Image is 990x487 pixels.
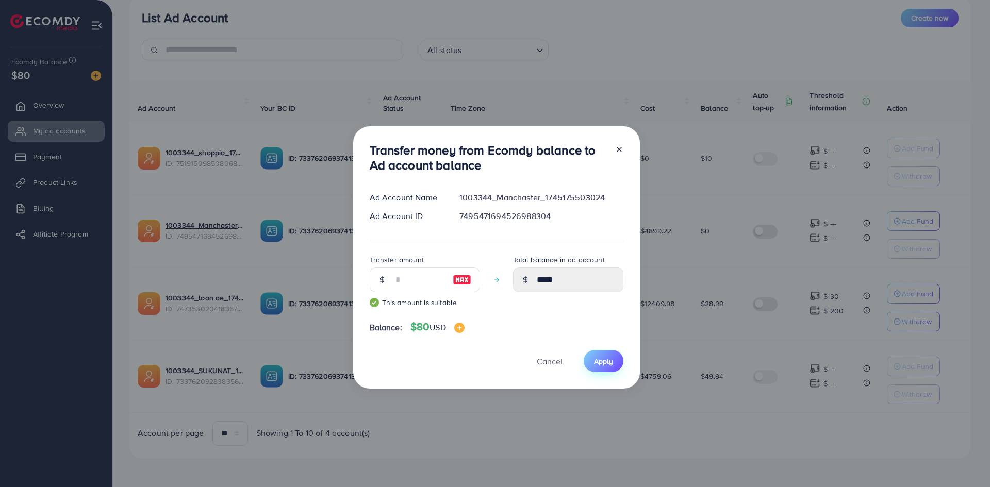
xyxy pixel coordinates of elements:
[454,323,465,333] img: image
[451,192,631,204] div: 1003344_Manchaster_1745175503024
[410,321,465,333] h4: $80
[513,255,605,265] label: Total balance in ad account
[361,192,452,204] div: Ad Account Name
[361,210,452,222] div: Ad Account ID
[370,298,379,307] img: guide
[451,210,631,222] div: 7495471694526988304
[524,350,575,372] button: Cancel
[594,356,613,366] span: Apply
[370,143,607,173] h3: Transfer money from Ecomdy balance to Ad account balance
[453,274,471,286] img: image
[537,356,563,367] span: Cancel
[370,297,480,308] small: This amount is suitable
[430,322,445,333] span: USD
[584,350,623,372] button: Apply
[370,255,424,265] label: Transfer amount
[370,322,402,333] span: Balance:
[946,441,982,479] iframe: Chat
